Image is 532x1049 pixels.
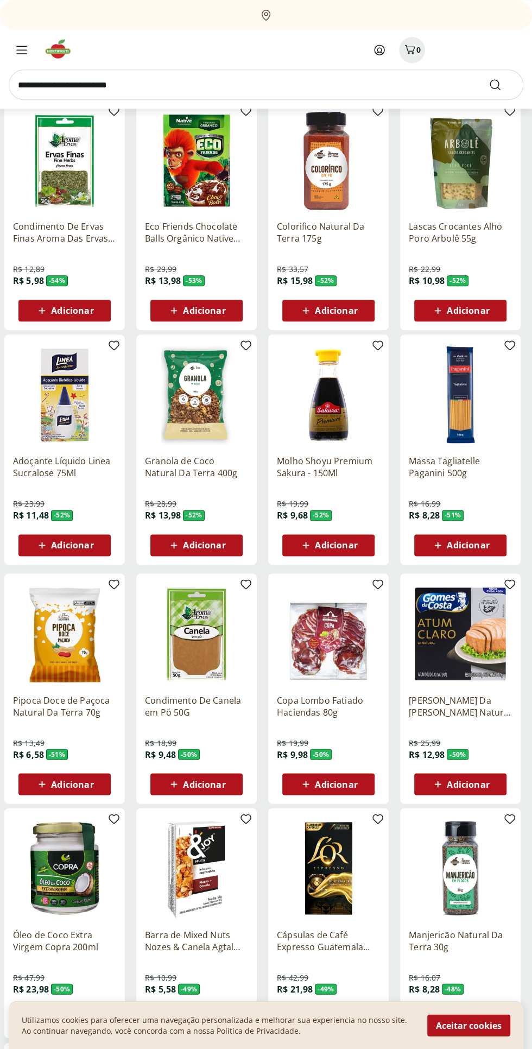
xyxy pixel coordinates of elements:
[145,928,248,952] a: Barra de Mixed Nuts Nozes & Canela Agtal 60g
[13,220,116,244] p: Condimento De Ervas Finas Aroma Das Ervas 20G
[315,983,337,994] span: - 49 %
[277,498,308,509] span: R$ 19,99
[409,748,445,760] span: R$ 12,98
[13,498,45,509] span: R$ 23,99
[145,109,248,212] img: Eco Friends Chocolate Balls Orgânico Native 270 G
[414,534,506,556] button: Adicionar
[277,264,308,275] span: R$ 33,57
[145,983,176,995] span: R$ 5,58
[315,780,357,788] span: Adicionar
[51,983,73,994] span: - 50 %
[145,220,248,244] a: Eco Friends Chocolate Balls Orgânico Native 270 G
[22,1014,414,1036] p: Utilizamos cookies para oferecer uma navegação personalizada e melhorar sua experiencia no nosso ...
[46,275,68,286] span: - 54 %
[145,582,248,685] img: Condimento De Canela em Pó 50G
[178,983,200,994] span: - 49 %
[145,972,176,983] span: R$ 10,99
[277,983,313,995] span: R$ 21,98
[409,220,512,244] p: Lascas Crocantes Alho Poro Arbolê 55g
[13,928,116,952] p: Óleo de Coco Extra Virgem Copra 200ml
[442,510,464,521] span: - 51 %
[145,455,248,479] a: Granola de Coco Natural Da Terra 400g
[13,694,116,718] a: Pipoca Doce de Paçoca Natural Da Terra 70g
[315,541,357,549] span: Adicionar
[277,455,380,479] a: Molho Shoyu Premium Sakura - 150Ml
[447,306,489,315] span: Adicionar
[409,343,512,446] img: Massa Tagliatelle Paganini 500g
[13,343,116,446] img: Adoçante Líquido Linea Sucralose 75Ml
[145,509,181,521] span: R$ 13,98
[178,749,200,760] span: - 50 %
[409,737,440,748] span: R$ 25,99
[447,780,489,788] span: Adicionar
[145,694,248,718] a: Condimento De Canela em Pó 50G
[13,264,45,275] span: R$ 12,89
[183,306,225,315] span: Adicionar
[447,275,468,286] span: - 52 %
[13,582,116,685] img: Pipoca Doce de Paçoca Natural Da Terra 70g
[277,109,380,212] img: Colorifico Natural Da Terra 175g
[145,275,181,287] span: R$ 13,98
[13,983,49,995] span: R$ 23,98
[409,972,440,983] span: R$ 16,07
[145,498,176,509] span: R$ 28,99
[13,455,116,479] p: Adoçante Líquido Linea Sucralose 75Ml
[18,773,111,795] button: Adicionar
[145,343,248,446] img: Granola de Coco Natural Da Terra 400g
[277,748,308,760] span: R$ 9,98
[277,582,380,685] img: Copa Lombo Fatiado Haciendas 80g
[145,748,176,760] span: R$ 9,48
[150,300,243,321] button: Adicionar
[409,817,512,920] img: Manjericão Natural Da Terra 30g
[277,928,380,952] p: Cápsulas de Café Expresso Guatemala L'OR 52g
[277,694,380,718] a: Copa Lombo Fatiado Haciendas 80g
[399,37,425,63] button: Carrinho
[447,749,468,760] span: - 50 %
[277,817,380,920] img: Cápsulas de Café Expresso Guatemala L'OR 52g
[315,306,357,315] span: Adicionar
[409,983,440,995] span: R$ 8,28
[282,534,375,556] button: Adicionar
[282,773,375,795] button: Adicionar
[315,275,337,286] span: - 52 %
[442,983,464,994] span: - 48 %
[310,510,332,521] span: - 52 %
[43,38,80,60] img: Hortifruti
[13,509,49,521] span: R$ 11,48
[13,737,45,748] span: R$ 13,49
[282,300,375,321] button: Adicionar
[277,509,308,521] span: R$ 9,68
[183,541,225,549] span: Adicionar
[409,582,512,685] img: Atum Gomes Da Costa Claro Natural 170G
[409,109,512,212] img: Lascas Crocantes Alho Poro Arbolê 55g
[18,534,111,556] button: Adicionar
[409,928,512,952] p: Manjericão Natural Da Terra 30g
[145,737,176,748] span: R$ 18,99
[277,220,380,244] a: Colorifico Natural Da Terra 175g
[409,455,512,479] a: Massa Tagliatelle Paganini 500g
[183,275,205,286] span: - 53 %
[277,737,308,748] span: R$ 19,99
[13,275,44,287] span: R$ 5,98
[51,780,93,788] span: Adicionar
[409,264,440,275] span: R$ 22,99
[145,817,248,920] img: Barra de Mixed Nuts Nozes & Canela Agtal 60g
[51,541,93,549] span: Adicionar
[46,749,68,760] span: - 51 %
[13,972,45,983] span: R$ 47,99
[447,541,489,549] span: Adicionar
[277,343,380,446] img: Molho Shoyu Premium Sakura - 150Ml
[414,300,506,321] button: Adicionar
[409,498,440,509] span: R$ 16,99
[18,300,111,321] button: Adicionar
[13,817,116,920] img: Óleo de Coco Extra Virgem Copra 200ml
[409,694,512,718] p: [PERSON_NAME] Da [PERSON_NAME] Natural 170G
